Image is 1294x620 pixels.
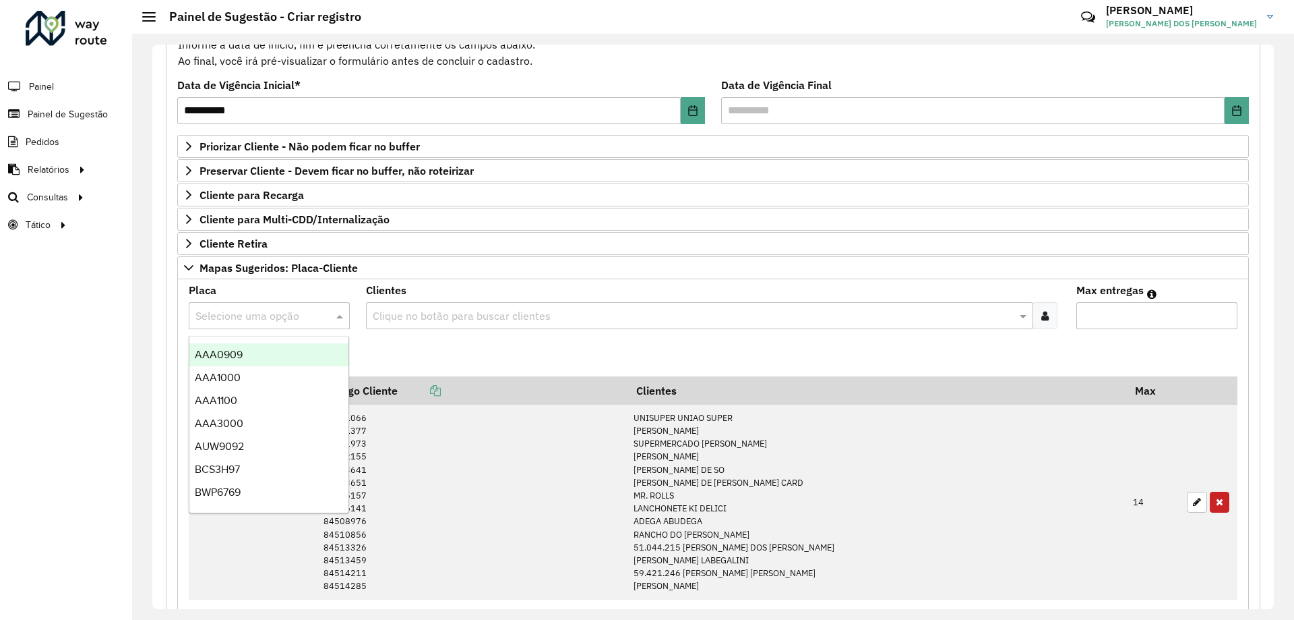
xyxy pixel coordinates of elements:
span: Preservar Cliente - Devem ficar no buffer, não roteirizar [199,165,474,176]
th: Max [1126,376,1180,405]
th: Código Cliente [316,376,627,405]
span: Cliente para Recarga [199,190,304,200]
td: 84501066 84501377 84501973 84502155 84503641 84503651 84505157 84506141 84508976 84510856 8451332... [316,405,627,600]
em: Máximo de clientes que serão colocados na mesma rota com os clientes informados [1147,289,1157,300]
span: AAA3000 [195,418,243,429]
span: AUW9092 [195,441,244,452]
a: Copiar [398,384,441,397]
label: Placa [189,282,216,298]
span: Consultas [27,190,68,204]
button: Choose Date [681,97,705,124]
span: Tático [26,218,51,232]
span: BWP6769 [195,486,241,498]
span: Painel de Sugestão [28,107,108,121]
a: Priorizar Cliente - Não podem ficar no buffer [177,135,1249,158]
span: BCS3H97 [195,463,240,475]
a: Preservar Cliente - Devem ficar no buffer, não roteirizar [177,159,1249,182]
span: Pedidos [26,135,59,149]
a: Cliente para Multi-CDD/Internalização [177,208,1249,231]
button: Choose Date [1225,97,1249,124]
span: Cliente para Multi-CDD/Internalização [199,214,390,225]
a: Cliente para Recarga [177,184,1249,206]
a: Cliente Retira [177,232,1249,255]
label: Data de Vigência Inicial [177,77,301,93]
ng-dropdown-panel: Options list [189,336,349,513]
span: Mapas Sugeridos: Placa-Cliente [199,262,358,273]
label: Data de Vigência Final [721,77,832,93]
div: Informe a data de inicio, fim e preencha corretamente os campos abaixo. Ao final, você irá pré-vi... [177,20,1249,69]
span: [PERSON_NAME] DOS [PERSON_NAME] [1106,18,1257,30]
span: Priorizar Cliente - Não podem ficar no buffer [199,141,420,152]
td: 14 [1126,405,1180,600]
span: AAA0909 [195,349,243,360]
span: Painel [29,80,54,94]
label: Max entregas [1076,282,1144,298]
span: Relatórios [28,163,69,177]
h3: [PERSON_NAME] [1106,4,1257,17]
td: UNISUPER UNIAO SUPER [PERSON_NAME] SUPERMERCADO [PERSON_NAME] [PERSON_NAME] [PERSON_NAME] DE SO [... [627,405,1126,600]
th: Clientes [627,376,1126,405]
a: Contato Rápido [1074,3,1103,32]
span: Cliente Retira [199,238,268,249]
span: AAA1100 [195,395,237,406]
h2: Painel de Sugestão - Criar registro [156,9,361,24]
label: Clientes [366,282,406,298]
span: AAA1000 [195,372,241,383]
a: Mapas Sugeridos: Placa-Cliente [177,256,1249,279]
